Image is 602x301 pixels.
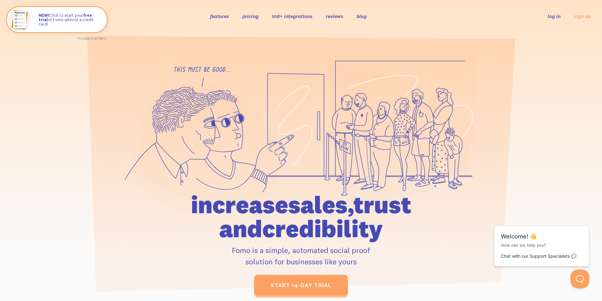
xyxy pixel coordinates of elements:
[491,210,593,269] iframe: Help Scout Beacon - Messages and Notifications
[254,275,348,296] a: start 14-day trial
[272,13,313,19] a: 106+ integrations
[39,13,92,22] strong: free trial
[326,13,343,19] a: reviews
[574,13,591,20] a: sign up
[548,13,561,19] a: log in
[210,13,229,19] a: features
[155,193,447,241] h1: increase sales, trust and credibility
[39,13,100,27] p: Click to start your of Fomo without a credit card!
[155,244,447,267] p: Fomo is a simple, automated social proof solution for businesses like yours
[77,37,107,40] a: This data is verified ⓘ
[570,269,589,288] iframe: Help Scout Beacon - Open
[39,13,49,18] strong: NEW!
[356,13,367,19] a: blog
[242,13,258,19] a: pricing
[8,8,31,31] img: Fomo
